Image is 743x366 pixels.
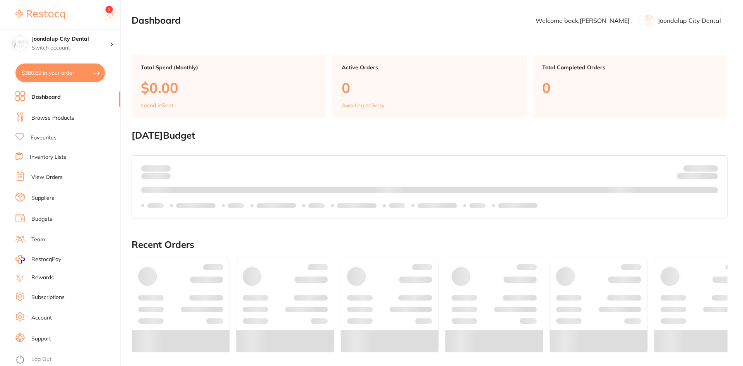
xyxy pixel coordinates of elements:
[389,203,405,209] p: Labels
[342,80,518,96] p: 0
[31,356,51,363] a: Log Out
[157,165,171,172] strong: $0.00
[704,174,718,181] strong: $0.00
[132,55,326,118] a: Total Spend (Monthly)$0.00spend inSept
[536,17,633,24] p: Welcome back, [PERSON_NAME] .
[15,255,25,264] img: RestocqPay
[141,64,317,70] p: Total Spend (Monthly)
[31,314,52,322] a: Account
[31,134,56,142] a: Favourites
[176,203,216,209] p: Labels extended
[132,239,728,250] h2: Recent Orders
[31,215,52,223] a: Budgets
[132,15,181,26] h2: Dashboard
[658,17,721,24] p: Joondalup City Dental
[141,80,317,96] p: $0.00
[677,172,718,181] p: Remaining:
[31,335,51,343] a: Support
[257,203,296,209] p: Labels extended
[469,203,486,209] p: Labels
[15,64,105,82] button: $380.89 in your order
[31,194,54,202] a: Suppliers
[342,102,384,108] p: Awaiting delivery
[228,203,244,209] p: Labels
[15,6,65,24] a: Restocq Logo
[147,203,164,209] p: Labels
[542,64,718,70] p: Total Completed Orders
[15,10,65,19] img: Restocq Logo
[418,203,457,209] p: Labels extended
[141,172,171,181] p: month
[141,165,171,171] p: Spent:
[308,203,325,209] p: Labels
[533,55,728,118] a: Total Completed Orders0
[30,153,66,161] a: Inventory Lists
[703,165,718,172] strong: $NaN
[542,80,718,96] p: 0
[141,102,173,108] p: spend in Sept
[32,35,110,43] h4: Joondalup City Dental
[31,274,54,282] a: Rewards
[15,354,118,366] button: Log Out
[683,165,718,171] p: Budget:
[332,55,527,118] a: Active Orders0Awaiting delivery
[342,64,518,70] p: Active Orders
[12,36,27,51] img: Joondalup City Dental
[132,130,728,141] h2: [DATE] Budget
[31,93,61,101] a: Dashboard
[337,203,377,209] p: Labels extended
[31,294,65,301] a: Subscriptions
[31,114,74,122] a: Browse Products
[32,44,110,52] p: Switch account
[31,174,63,181] a: View Orders
[31,236,45,244] a: Team
[498,203,538,209] p: Labels extended
[31,256,61,263] span: RestocqPay
[15,255,61,264] a: RestocqPay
